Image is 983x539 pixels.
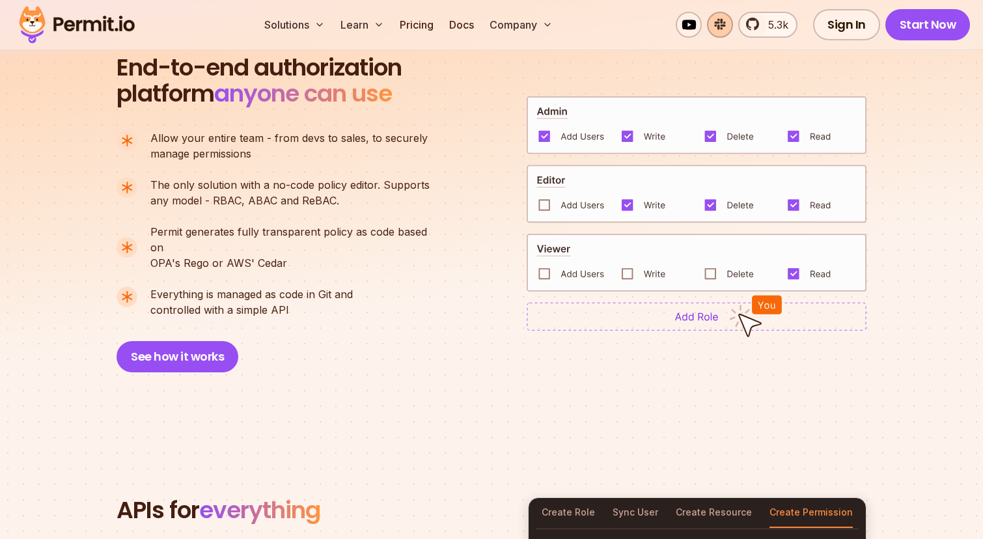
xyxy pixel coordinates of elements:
[150,177,430,208] p: any model - RBAC, ABAC and ReBAC.
[613,498,658,528] button: Sync User
[676,498,752,528] button: Create Resource
[117,341,238,372] button: See how it works
[150,224,441,255] span: Permit generates fully transparent policy as code based on
[738,12,797,38] a: 5.3k
[769,498,853,528] button: Create Permission
[150,224,441,271] p: OPA's Rego or AWS' Cedar
[150,130,428,146] span: Allow your entire team - from devs to sales, to securely
[117,55,402,81] span: End-to-end authorization
[150,286,353,302] span: Everything is managed as code in Git and
[150,286,353,318] p: controlled with a simple API
[813,9,880,40] a: Sign In
[395,12,439,38] a: Pricing
[259,12,330,38] button: Solutions
[150,177,430,193] span: The only solution with a no-code policy editor. Supports
[117,55,402,107] h2: platform
[484,12,558,38] button: Company
[150,130,428,161] p: manage permissions
[13,3,141,47] img: Permit logo
[760,17,788,33] span: 5.3k
[885,9,971,40] a: Start Now
[542,498,595,528] button: Create Role
[117,497,512,523] h2: APIs for
[199,493,320,527] span: everything
[444,12,479,38] a: Docs
[335,12,389,38] button: Learn
[214,77,392,110] span: anyone can use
